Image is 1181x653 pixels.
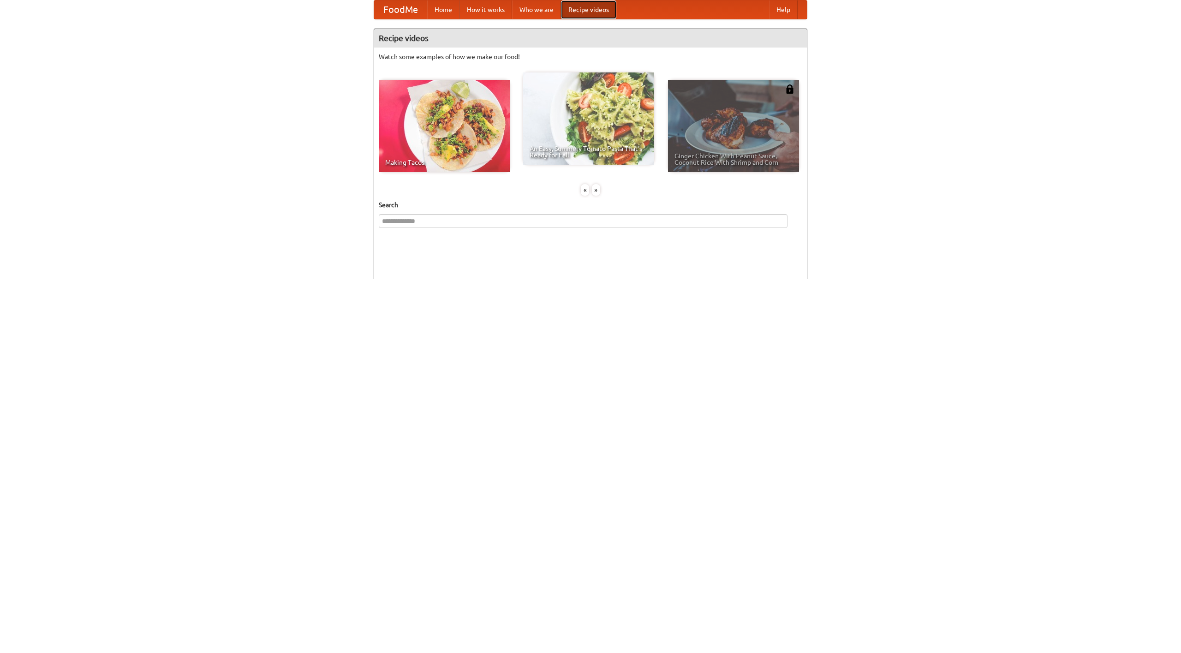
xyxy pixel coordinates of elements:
h5: Search [379,200,802,210]
span: Making Tacos [385,159,503,166]
a: Recipe videos [561,0,616,19]
div: » [592,184,600,196]
span: An Easy, Summery Tomato Pasta That's Ready for Fall [530,145,648,158]
a: FoodMe [374,0,427,19]
a: Home [427,0,459,19]
a: Help [769,0,798,19]
img: 483408.png [785,84,794,94]
a: How it works [459,0,512,19]
a: An Easy, Summery Tomato Pasta That's Ready for Fall [523,72,654,165]
a: Making Tacos [379,80,510,172]
p: Watch some examples of how we make our food! [379,52,802,61]
h4: Recipe videos [374,29,807,48]
div: « [581,184,589,196]
a: Who we are [512,0,561,19]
